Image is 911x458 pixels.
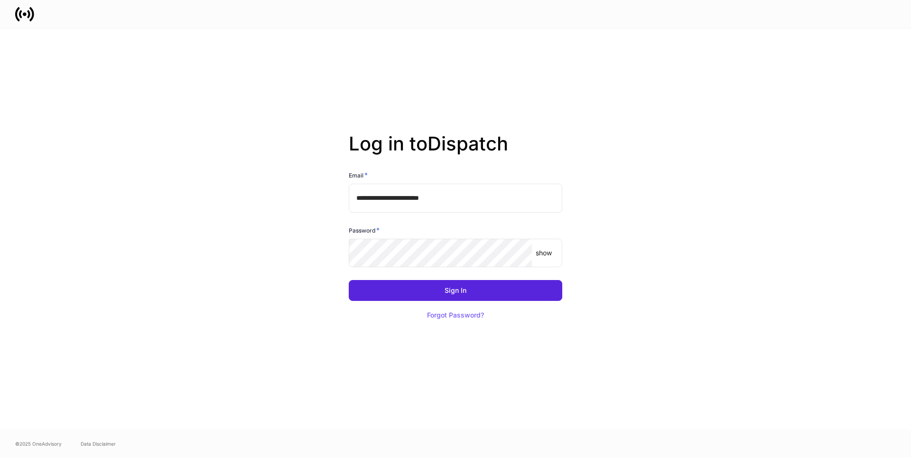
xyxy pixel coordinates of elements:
button: Sign In [349,280,562,301]
button: Forgot Password? [415,305,496,326]
h6: Email [349,170,368,180]
a: Data Disclaimer [81,440,116,448]
p: show [536,248,552,258]
div: Forgot Password? [427,312,484,318]
span: © 2025 OneAdvisory [15,440,62,448]
div: Sign In [445,287,466,294]
h2: Log in to Dispatch [349,132,562,170]
h6: Password [349,225,380,235]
